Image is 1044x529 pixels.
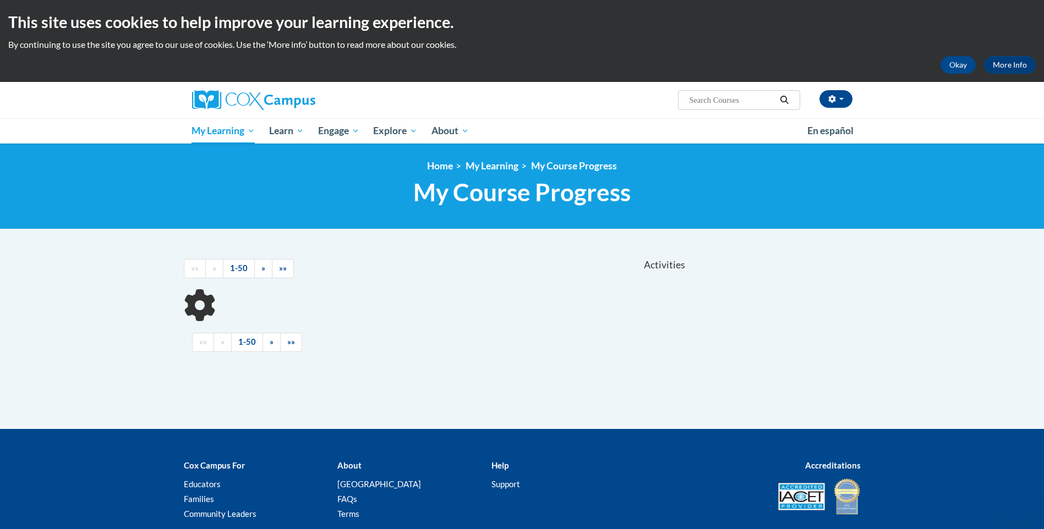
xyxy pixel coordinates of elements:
span: Learn [269,124,304,137]
a: End [280,333,302,352]
a: Families [184,494,214,504]
a: Learn [262,118,311,144]
a: About [424,118,476,144]
a: Engage [311,118,367,144]
a: My Course Progress [531,160,617,172]
span: About [431,124,469,137]
a: En español [800,119,861,142]
button: Search [776,93,792,107]
h2: This site uses cookies to help improve your learning experience. [8,11,1036,33]
a: Terms [337,509,359,519]
span: My Learning [192,124,255,137]
iframe: Button to launch messaging window [1000,485,1035,520]
a: Next [254,259,272,278]
span: Explore [373,124,417,137]
img: Accredited IACET® Provider [778,483,825,510]
a: End [272,259,294,278]
a: Previous [205,259,223,278]
a: Educators [184,479,221,489]
span: »» [287,337,295,346]
a: Previous [214,333,232,352]
span: » [261,263,265,273]
span: «« [199,337,207,346]
a: Support [491,479,520,489]
a: Community Leaders [184,509,256,519]
a: More Info [984,56,1036,74]
img: Cox Campus [192,90,315,110]
button: Okay [941,56,976,74]
b: Cox Campus For [184,460,245,470]
span: » [270,337,274,346]
b: Accreditations [805,460,861,470]
span: « [212,263,216,273]
span: « [221,337,225,346]
p: By continuing to use the site you agree to our use of cookies. Use the ‘More info’ button to read... [8,38,1036,51]
span: En español [807,125,854,136]
a: My Learning [466,160,518,172]
span: «« [191,263,199,273]
a: 1-50 [223,259,255,278]
a: [GEOGRAPHIC_DATA] [337,479,421,489]
span: My Course Progress [413,178,631,207]
div: Main menu [176,118,869,144]
span: Engage [318,124,359,137]
a: Cox Campus [192,90,401,110]
input: Search Courses [688,93,776,107]
a: Next [263,333,281,352]
a: Home [427,160,453,172]
img: IDA® Accredited [833,477,861,516]
a: Explore [366,118,424,144]
a: My Learning [185,118,263,144]
b: About [337,460,362,470]
a: 1-50 [231,333,263,352]
span: »» [279,263,287,273]
a: Begining [184,259,206,278]
span: Activities [644,259,685,271]
b: Help [491,460,509,470]
button: Account Settings [819,90,852,108]
a: Begining [192,333,214,352]
a: FAQs [337,494,357,504]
